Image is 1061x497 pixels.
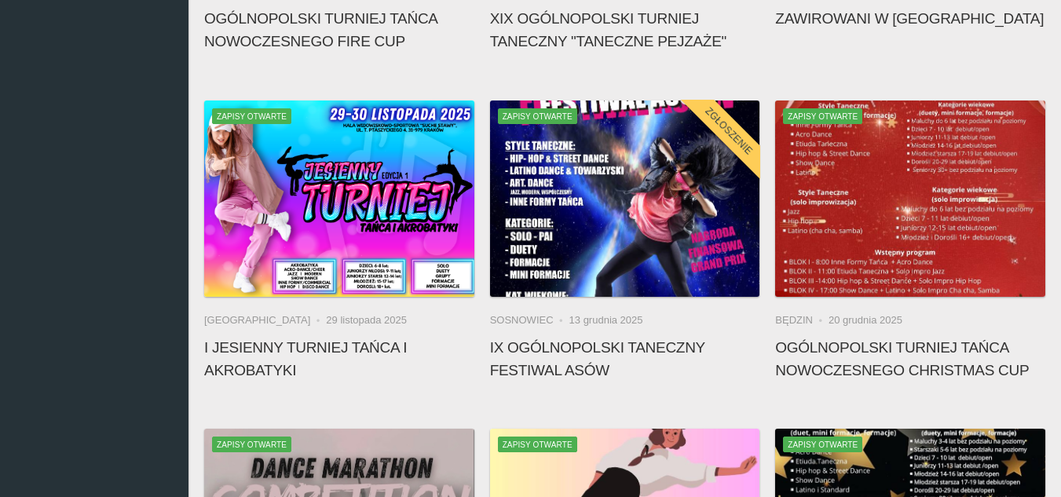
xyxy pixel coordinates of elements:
[498,108,577,124] span: Zapisy otwarte
[775,312,829,328] li: Będzin
[490,336,760,382] h4: IX Ogólnopolski Taneczny Festiwal Asów
[783,437,862,452] span: Zapisy otwarte
[204,336,474,382] h4: I JESIENNY TURNIEJ TAŃCA I AKROBATYKI
[204,100,474,297] a: I JESIENNY TURNIEJ TAŃCA I AKROBATYKIZapisy otwarte
[490,7,760,53] h4: XIX Ogólnopolski Turniej Taneczny "Taneczne Pejzaże"
[204,7,474,53] h4: Ogólnopolski Turniej Tańca Nowoczesnego FIRE CUP
[490,100,760,297] a: IX Ogólnopolski Taneczny Festiwal AsówZapisy otwarteZgłoszenie
[212,437,291,452] span: Zapisy otwarte
[204,312,326,328] li: [GEOGRAPHIC_DATA]
[775,100,1045,297] img: Ogólnopolski Turniej Tańca Nowoczesnego CHRISTMAS CUP
[204,100,474,297] img: I JESIENNY TURNIEJ TAŃCA I AKROBATYKI
[775,7,1045,30] h4: Zawirowani w [GEOGRAPHIC_DATA]
[775,336,1045,382] h4: Ogólnopolski Turniej Tańca Nowoczesnego CHRISTMAS CUP
[490,312,569,328] li: Sosnowiec
[212,108,291,124] span: Zapisy otwarte
[679,81,779,181] div: Zgłoszenie
[326,312,407,328] li: 29 listopada 2025
[783,108,862,124] span: Zapisy otwarte
[569,312,643,328] li: 13 grudnia 2025
[829,312,902,328] li: 20 grudnia 2025
[498,437,577,452] span: Zapisy otwarte
[490,100,760,297] img: IX Ogólnopolski Taneczny Festiwal Asów
[775,100,1045,297] a: Ogólnopolski Turniej Tańca Nowoczesnego CHRISTMAS CUPZapisy otwarte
